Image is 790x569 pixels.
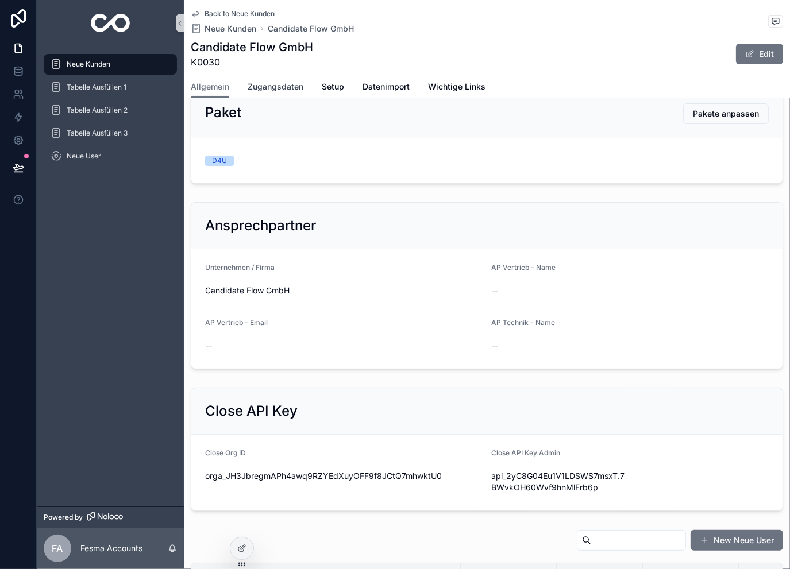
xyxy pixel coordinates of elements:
span: api_2yC8G04Eu1V1LDSWS7msxT.7BWvkOH60Wvf9hnMlFrb6p [492,470,626,493]
span: K0030 [191,55,313,69]
span: Setup [322,81,344,92]
span: -- [205,340,212,351]
span: Close API Key Admin [492,448,561,457]
h2: Ansprechpartner [205,216,316,235]
a: Wichtige Links [428,76,485,99]
span: AP Technik - Name [492,318,556,327]
span: Neue Kunden [67,60,110,69]
a: Powered by [37,506,184,528]
span: Powered by [44,513,83,522]
a: Setup [322,76,344,99]
a: Neue User [44,146,177,167]
img: App logo [91,14,130,32]
a: Neue Kunden [191,23,256,34]
span: Datenimport [363,81,410,92]
span: -- [492,285,499,296]
a: Tabelle Ausfüllen 2 [44,100,177,121]
span: FA [52,541,63,555]
span: AP Vertrieb - Email [205,318,268,327]
a: Candidate Flow GmbH [268,23,354,34]
a: Datenimport [363,76,410,99]
a: Zugangsdaten [248,76,303,99]
span: Wichtige Links [428,81,485,92]
button: Pakete anpassen [683,103,769,124]
button: New Neue User [691,530,783,551]
span: Neue User [67,152,101,161]
button: Edit [736,44,783,64]
a: Back to Neue Kunden [191,9,275,18]
span: Unternehmen / Firma [205,263,275,272]
span: Close Org ID [205,448,246,457]
div: D4U [212,156,227,166]
span: AP Vertrieb - Name [492,263,556,272]
p: Fesma Accounts [80,543,142,554]
h2: Paket [205,103,241,122]
h2: Close API Key [205,402,298,420]
div: scrollable content [37,46,184,181]
span: Allgemein [191,81,229,92]
span: Tabelle Ausfüllen 2 [67,106,128,115]
a: Tabelle Ausfüllen 3 [44,123,177,144]
span: -- [492,340,499,351]
span: Pakete anpassen [693,108,759,119]
span: Back to Neue Kunden [205,9,275,18]
a: Neue Kunden [44,54,177,75]
span: orga_JH3JbregmAPh4awq9RZYEdXuyOFF9f8JCtQ7mhwktU0 [205,470,483,482]
h1: Candidate Flow GmbH [191,39,313,55]
span: Neue Kunden [205,23,256,34]
a: Allgemein [191,76,229,98]
span: Candidate Flow GmbH [205,285,483,296]
span: Tabelle Ausfüllen 1 [67,83,126,92]
span: Tabelle Ausfüllen 3 [67,129,128,138]
a: Tabelle Ausfüllen 1 [44,77,177,98]
span: Zugangsdaten [248,81,303,92]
